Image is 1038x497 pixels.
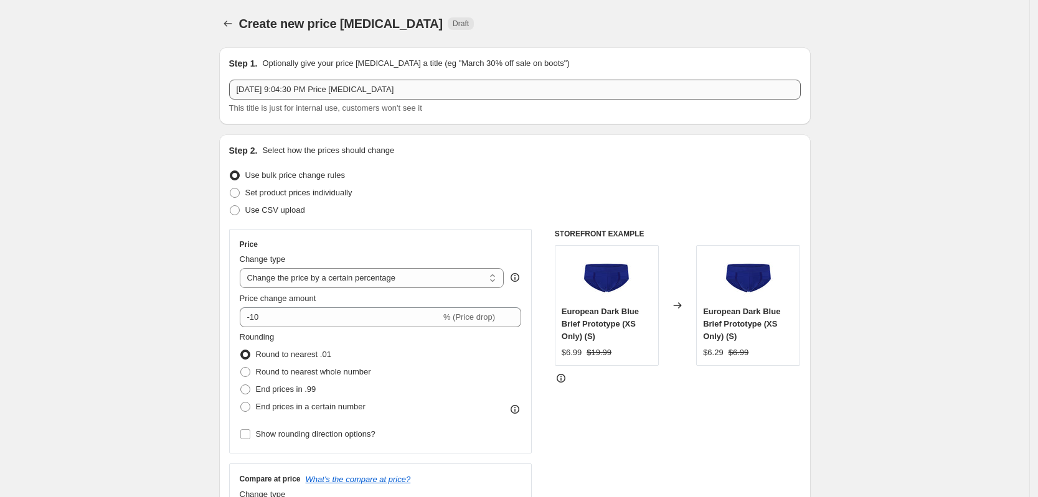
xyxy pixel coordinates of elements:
[240,332,275,341] span: Rounding
[703,307,780,341] span: European Dark Blue Brief Prototype (XS Only) (S)
[562,346,582,359] div: $6.99
[256,384,316,394] span: End prices in .99
[229,103,422,113] span: This title is just for internal use, customers won't see it
[724,252,773,302] img: 711841530921_barkblue_1_80x.jpg
[240,294,316,303] span: Price change amount
[262,57,569,70] p: Optionally give your price [MEDICAL_DATA] a title (eg "March 30% off sale on boots")
[555,229,801,239] h6: STOREFRONT EXAMPLE
[240,307,441,327] input: -15
[587,346,611,359] strike: $19.99
[240,474,301,484] h3: Compare at price
[245,170,345,180] span: Use bulk price change rules
[509,271,521,284] div: help
[562,307,639,341] span: European Dark Blue Brief Prototype (XS Only) (S)
[582,252,631,302] img: 711841530921_barkblue_1_80x.jpg
[443,312,495,322] span: % (Price drop)
[256,402,366,411] span: End prices in a certain number
[219,15,237,32] button: Price change jobs
[453,19,469,29] span: Draft
[229,57,258,70] h2: Step 1.
[729,346,749,359] strike: $6.99
[240,254,286,264] span: Change type
[256,429,375,439] span: Show rounding direction options?
[240,239,258,249] h3: Price
[245,205,305,215] span: Use CSV upload
[262,144,394,157] p: Select how the prices should change
[229,144,258,157] h2: Step 2.
[703,346,724,359] div: $6.29
[245,188,352,197] span: Set product prices individually
[306,475,411,484] button: What's the compare at price?
[256,350,331,359] span: Round to nearest .01
[239,17,443,30] span: Create new price [MEDICAL_DATA]
[229,80,801,100] input: 30% off holiday sale
[256,367,371,376] span: Round to nearest whole number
